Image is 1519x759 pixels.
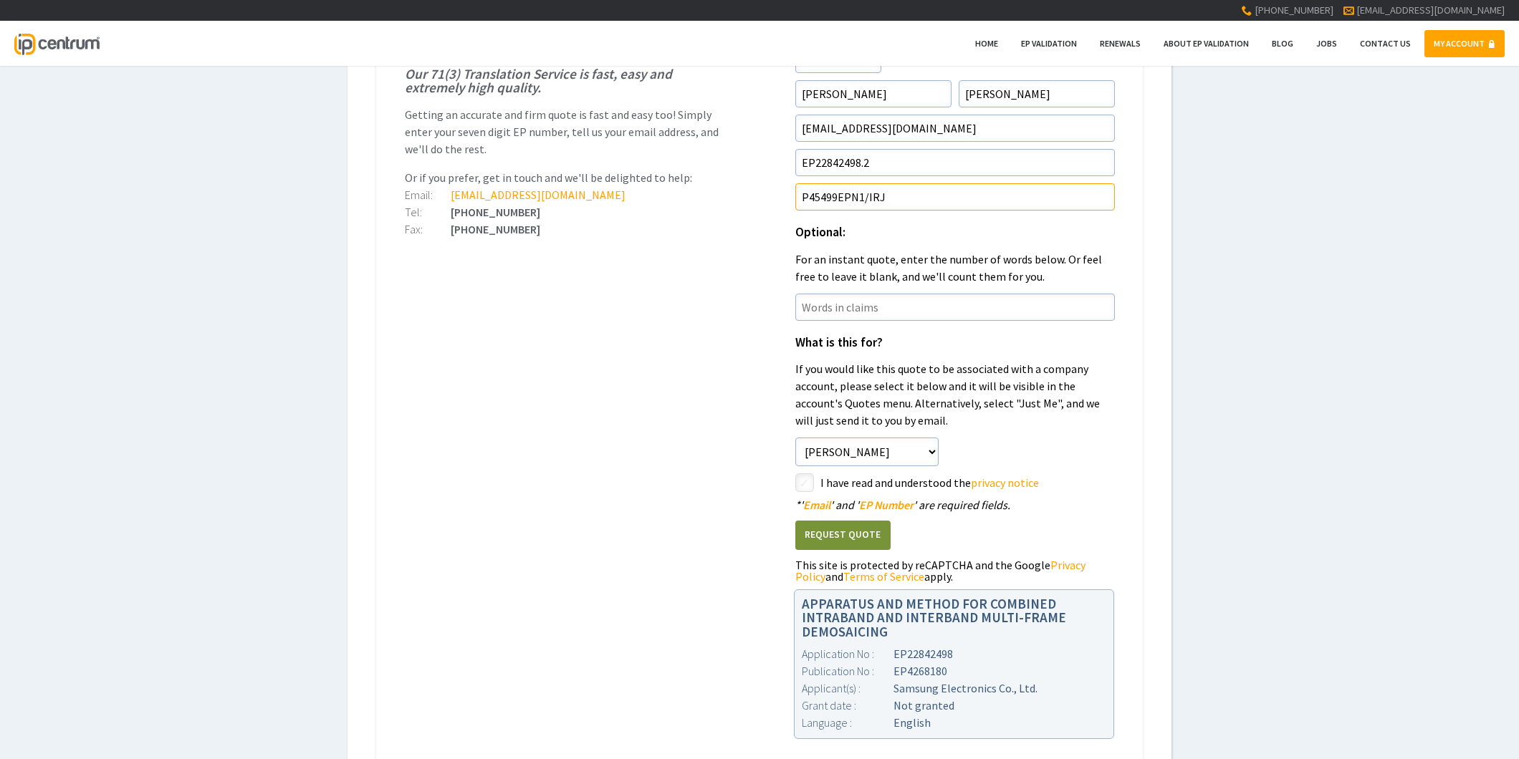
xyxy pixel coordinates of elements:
[405,106,724,158] p: Getting an accurate and firm quote is fast and easy too! Simply enter your seven digit EP number,...
[1012,30,1086,57] a: EP Validation
[405,223,724,235] div: [PHONE_NUMBER]
[795,149,1115,176] input: EP Number
[1164,38,1249,49] span: About EP Validation
[795,559,1115,582] div: This site is protected by reCAPTCHA and the Google and apply.
[1154,30,1258,57] a: About EP Validation
[795,80,952,107] input: First Name
[405,206,724,218] div: [PHONE_NUMBER]
[859,498,914,512] span: EP Number
[1255,4,1333,16] span: [PHONE_NUMBER]
[1262,30,1303,57] a: Blog
[802,645,1107,662] div: EP22842498
[802,662,1107,680] div: EP4268180
[803,498,830,512] span: Email
[1351,30,1420,57] a: Contact Us
[802,697,893,714] div: Grant date :
[820,473,1115,492] label: I have read and understood the
[1360,38,1411,49] span: Contact Us
[795,183,1115,211] input: Your Reference
[966,30,1007,57] a: Home
[1356,4,1505,16] a: [EMAIL_ADDRESS][DOMAIN_NAME]
[975,38,998,49] span: Home
[802,597,1107,639] h1: APPARATUS AND METHOD FOR COMBINED INTRABAND AND INTERBAND MULTI-FRAME DEMOSAICING
[795,521,891,550] button: Request Quote
[405,67,724,95] h1: Our 71(3) Translation Service is fast, easy and extremely high quality.
[451,188,626,202] a: [EMAIL_ADDRESS][DOMAIN_NAME]
[795,337,1115,349] h1: What is this for?
[843,569,924,584] a: Terms of Service
[1307,30,1346,57] a: Jobs
[405,206,451,218] div: Tel:
[795,294,1115,321] input: Words in claims
[795,360,1115,429] p: If you would like this quote to be associated with a company account, please select it below and ...
[1091,30,1150,57] a: Renewals
[405,223,451,235] div: Fax:
[795,226,1115,239] h1: Optional:
[959,80,1115,107] input: Surname
[802,714,893,731] div: Language :
[802,714,1107,731] div: English
[1021,38,1077,49] span: EP Validation
[1272,38,1293,49] span: Blog
[1424,30,1505,57] a: MY ACCOUNT
[971,475,1039,490] a: privacy notice
[405,189,451,200] div: Email:
[795,115,1115,142] input: Email
[1316,38,1337,49] span: Jobs
[795,499,1115,511] div: ' ' and ' ' are required fields.
[802,697,1107,714] div: Not granted
[802,645,893,662] div: Application No :
[795,251,1115,285] p: For an instant quote, enter the number of words below. Or feel free to leave it blank, and we'll ...
[802,662,893,680] div: Publication No :
[14,21,99,66] a: IP Centrum
[795,473,814,492] label: styled-checkbox
[802,680,893,697] div: Applicant(s) :
[795,558,1086,584] a: Privacy Policy
[802,680,1107,697] div: Samsung Electronics Co., Ltd.
[1100,38,1141,49] span: Renewals
[405,169,724,186] p: Or if you prefer, get in touch and we'll be delighted to help:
